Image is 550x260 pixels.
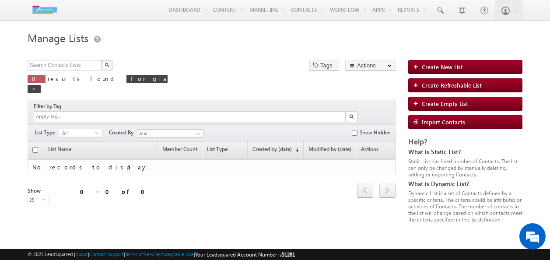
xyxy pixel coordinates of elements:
a: Import Contacts [408,115,522,129]
span: Created By [109,129,137,137]
img: add_icon.png [413,64,422,69]
td: No records to display. [28,160,396,174]
div: 0 - 0 of 0 [80,186,150,197]
a: List Name [44,143,76,159]
a: next [379,184,396,198]
input: Type to Search [137,129,203,138]
span: 25 [28,195,42,205]
a: Terms of Service [125,251,159,257]
span: prev [357,183,373,198]
span: Create Empty List [422,100,468,107]
div: Filter by Tag [34,102,64,111]
img: add_icon.png [413,82,422,88]
label: Show Hidden [360,129,391,137]
a: Contact Support [89,251,124,257]
span: Your Leadsquared Account Number is [195,251,295,258]
span: All [59,129,95,137]
span: List Type [35,129,59,137]
div: Help? [408,138,522,146]
div: Static List has fixed number of Contacts. The list can only be changed by manually deleting, addi... [408,158,522,178]
span: for gia [131,75,168,82]
span: Create Refreshable List [422,81,482,89]
a: Show All Items [192,130,203,138]
img: import_icon.png [413,119,422,124]
input: Apply Tag... [35,113,87,120]
img: Search [349,114,354,119]
div: What is Static List? [408,148,522,156]
span: Create New List [422,63,463,70]
img: Custom Logo [28,2,62,18]
a: List Type [203,143,247,159]
span: © 2025 LeadSquared | | | | | [28,250,295,259]
span: 0 [32,75,41,82]
span: 51281 [282,251,295,258]
span: results found [48,75,117,82]
a: prev [357,184,373,198]
a: Created by (date)(sorted descending) [248,143,303,159]
img: add_icon.png [413,101,422,106]
div: What is Dynamic List? [408,180,522,188]
a: Member Count [158,143,202,159]
span: next [379,183,396,198]
span: Manage Lists [28,31,88,45]
span: Import Contacts [422,118,465,126]
a: About [75,251,88,257]
span: select [95,131,102,135]
a: Acceptable Use [161,251,194,257]
span: (sorted descending) [292,146,299,153]
span: Actions [357,143,396,159]
button: Tags [309,60,339,71]
input: Check all records [32,147,38,153]
span: select [42,197,49,201]
button: Actions [345,60,396,71]
a: Modified by (date) [304,143,356,159]
div: Dynamic List is a set of Contacts defined by a specific criteria. The criteria could be attribute... [408,190,522,223]
div: Show [28,187,46,195]
img: Search [105,63,109,67]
